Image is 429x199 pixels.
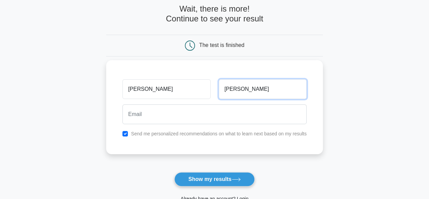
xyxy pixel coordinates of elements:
[122,104,307,124] input: Email
[131,131,307,136] label: Send me personalized recommendations on what to learn next based on my results
[174,172,254,186] button: Show my results
[122,79,210,99] input: First name
[106,4,323,24] h4: Wait, there is more! Continue to see your result
[219,79,307,99] input: Last name
[199,42,244,48] div: The test is finished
